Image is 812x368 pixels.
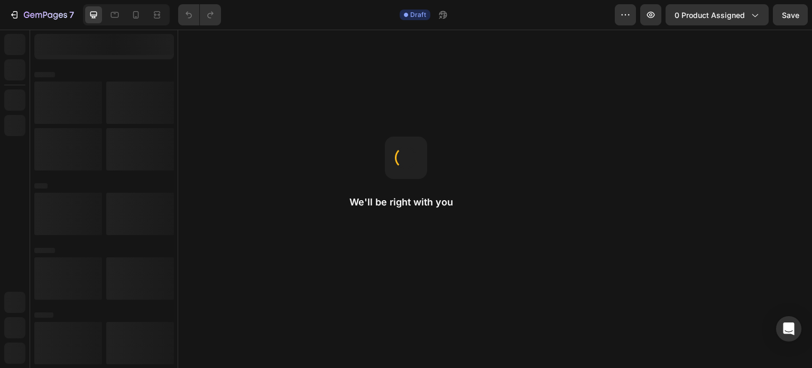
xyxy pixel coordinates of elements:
span: 0 product assigned [675,10,745,21]
span: Draft [410,10,426,20]
button: 7 [4,4,79,25]
span: Save [782,11,799,20]
div: Open Intercom Messenger [776,316,801,342]
button: 0 product assigned [666,4,769,25]
div: Undo/Redo [178,4,221,25]
p: 7 [69,8,74,21]
h2: We'll be right with you [349,196,463,209]
button: Save [773,4,808,25]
